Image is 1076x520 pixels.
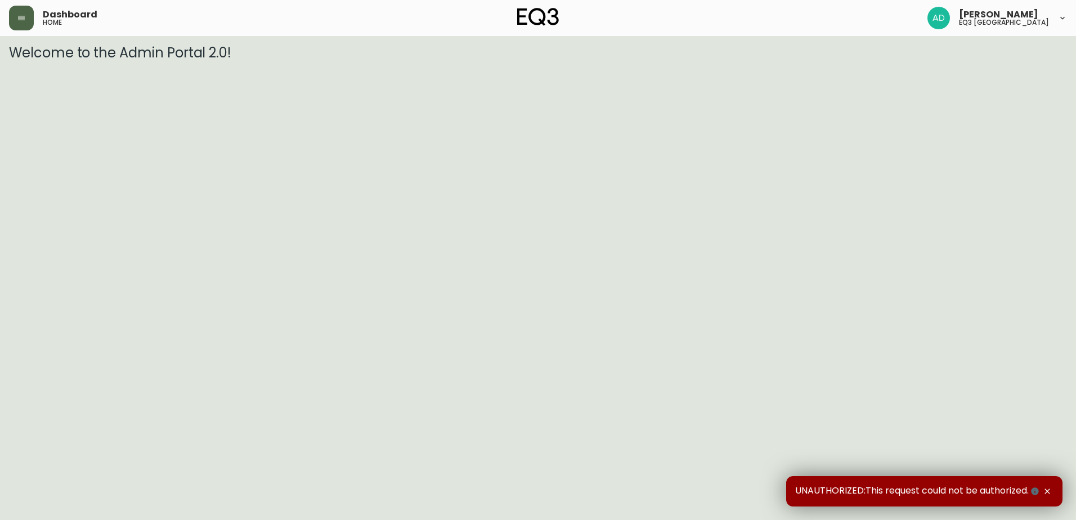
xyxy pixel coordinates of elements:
[959,19,1049,26] h5: eq3 [GEOGRAPHIC_DATA]
[927,7,950,29] img: 308eed972967e97254d70fe596219f44
[517,8,559,26] img: logo
[9,45,1067,61] h3: Welcome to the Admin Portal 2.0!
[795,485,1041,497] span: UNAUTHORIZED:This request could not be authorized.
[43,19,62,26] h5: home
[43,10,97,19] span: Dashboard
[959,10,1038,19] span: [PERSON_NAME]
